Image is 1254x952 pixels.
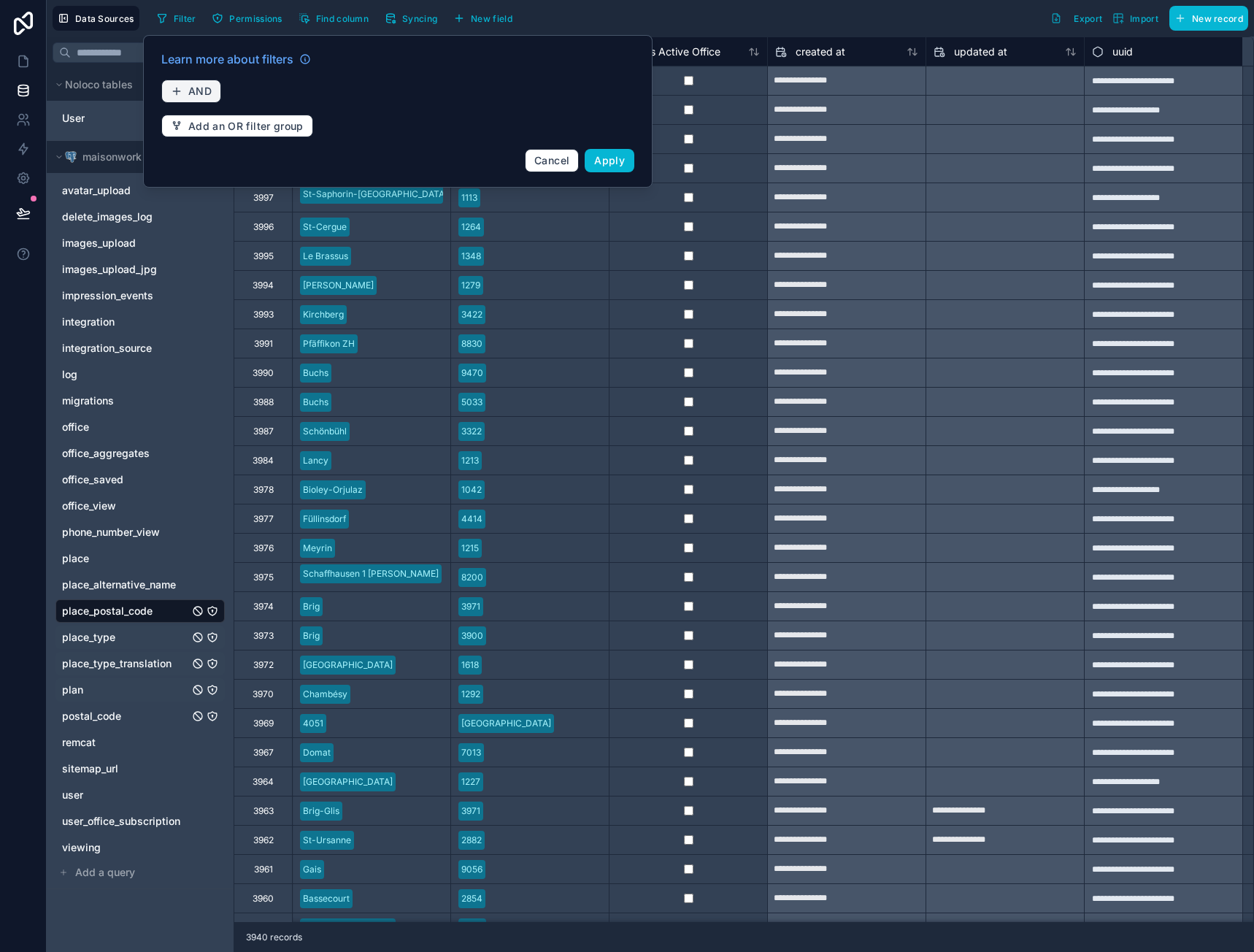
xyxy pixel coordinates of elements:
div: delete_images_log [55,205,225,229]
div: office_aggregates [55,442,225,465]
div: Chambésy [303,688,347,701]
span: uuid [1112,45,1133,59]
div: 1264 [461,220,481,234]
button: Syncing [380,7,442,29]
div: 1279 [461,279,480,292]
div: user_office_subscription [55,810,225,833]
a: User [62,111,174,126]
a: New record [1163,6,1248,31]
div: plan [55,678,225,702]
div: 3959 [253,922,274,934]
div: Brig-Glis [303,805,339,818]
div: 3960 [253,893,274,905]
span: Cancel [534,154,569,166]
span: user [62,788,83,802]
div: 3995 [253,250,274,262]
a: office [62,420,189,434]
div: 3900 [461,629,483,642]
span: updated at [954,45,1007,59]
span: 3940 records [246,932,302,943]
div: phone_number_view [55,521,225,544]
div: St-Ursanne [303,834,351,847]
div: 3976 [253,542,274,554]
a: Syncing [380,7,448,29]
span: phone_number_view [62,525,160,540]
div: 3969 [253,718,274,729]
div: avatar_upload [55,179,225,202]
span: Add a query [75,865,135,880]
div: 3991 [254,338,273,350]
span: user_office_subscription [62,814,180,829]
a: postal_code [62,709,189,723]
div: remcat [55,731,225,754]
button: Add a query [55,862,225,883]
a: office_aggregates [62,446,189,461]
a: plan [62,683,189,697]
div: Meyrin [303,542,332,555]
div: user [55,783,225,807]
div: 3997 [253,192,274,204]
div: Schaffhausen 1 [PERSON_NAME] [303,567,439,580]
span: Import [1130,13,1158,24]
div: 3970 [253,688,274,700]
div: place [55,547,225,570]
div: Bassecourt [303,892,350,905]
div: Kirchberg [303,308,344,321]
a: office_saved [62,472,189,487]
div: place_type [55,626,225,649]
div: [PERSON_NAME] [303,279,374,292]
div: place_type_translation [55,652,225,675]
a: delete_images_log [62,210,189,224]
div: office_saved [55,468,225,491]
span: Find column [316,13,369,24]
div: 3978 [253,484,274,496]
div: 1113 [461,191,477,204]
span: Has Active Office [637,45,720,59]
div: 4502 [461,921,483,934]
div: images_upload [55,231,225,255]
a: images_upload [62,236,189,250]
div: 3422 [461,308,482,321]
span: log [62,367,77,382]
span: impression_events [62,288,153,303]
a: integration [62,315,189,329]
a: log [62,367,189,382]
a: place_alternative_name [62,577,189,592]
span: plan [62,683,83,697]
span: Export [1074,13,1102,24]
a: user_office_subscription [62,814,189,829]
span: avatar_upload [62,183,131,198]
a: viewing [62,840,189,855]
div: Lancy [303,454,328,467]
div: 1618 [461,659,479,672]
button: Cancel [525,149,579,172]
a: phone_number_view [62,525,189,540]
div: [GEOGRAPHIC_DATA] [303,659,393,672]
button: Permissions [207,7,287,29]
div: 1348 [461,250,481,263]
div: Schönbühl [303,425,347,438]
a: Permissions [207,7,293,29]
span: created at [796,45,845,59]
div: 9470 [461,366,483,380]
div: migrations [55,389,225,412]
a: sitemap_url [62,761,189,776]
div: St-Saphorin-[GEOGRAPHIC_DATA] [303,188,447,201]
span: office_aggregates [62,446,150,461]
div: 9056 [461,863,482,876]
div: place_alternative_name [55,573,225,596]
button: Filter [151,7,201,29]
div: 3322 [461,425,482,438]
a: remcat [62,735,189,750]
div: Brig [303,600,320,613]
span: AND [188,85,212,98]
div: viewing [55,836,225,859]
div: 4051 [303,717,323,730]
div: 1292 [461,688,480,701]
span: Noloco tables [65,77,133,92]
div: 3990 [253,367,274,379]
span: place [62,551,89,566]
div: 2854 [461,892,482,905]
div: impression_events [55,284,225,307]
div: integration [55,310,225,334]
